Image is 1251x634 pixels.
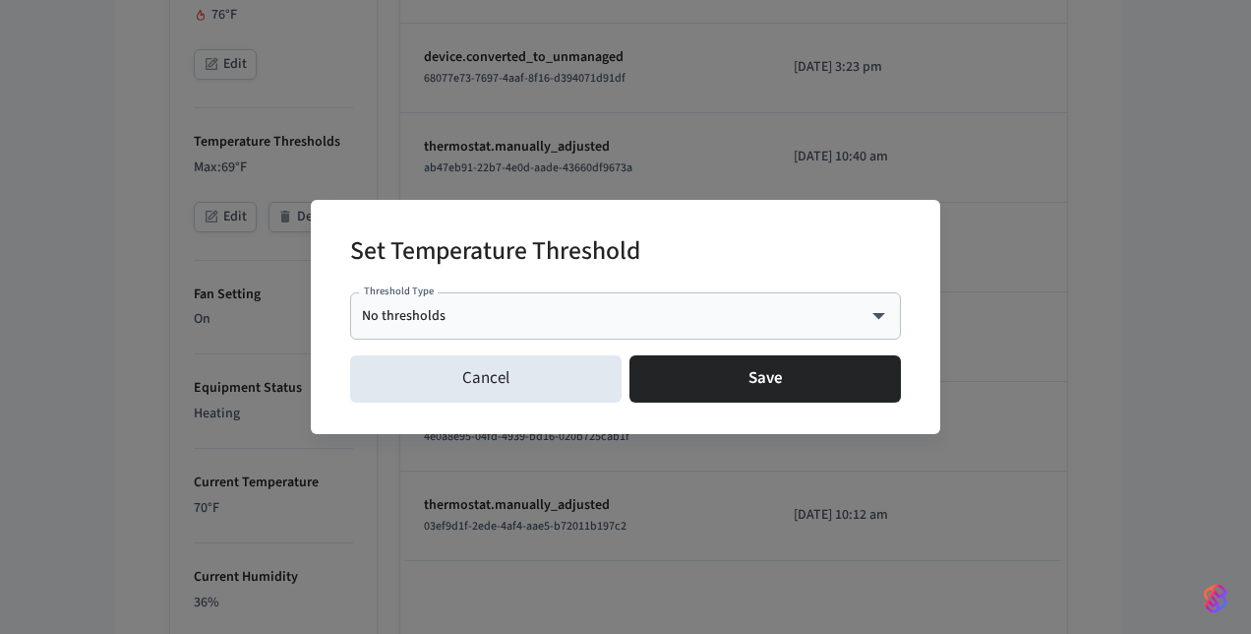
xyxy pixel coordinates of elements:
button: Cancel [350,355,622,403]
h2: Set Temperature Threshold [350,223,640,284]
label: Threshold Type [364,284,434,298]
button: Save [629,355,901,403]
img: SeamLogoGradient.69752ec5.svg [1204,583,1227,614]
div: No thresholds [362,306,889,326]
